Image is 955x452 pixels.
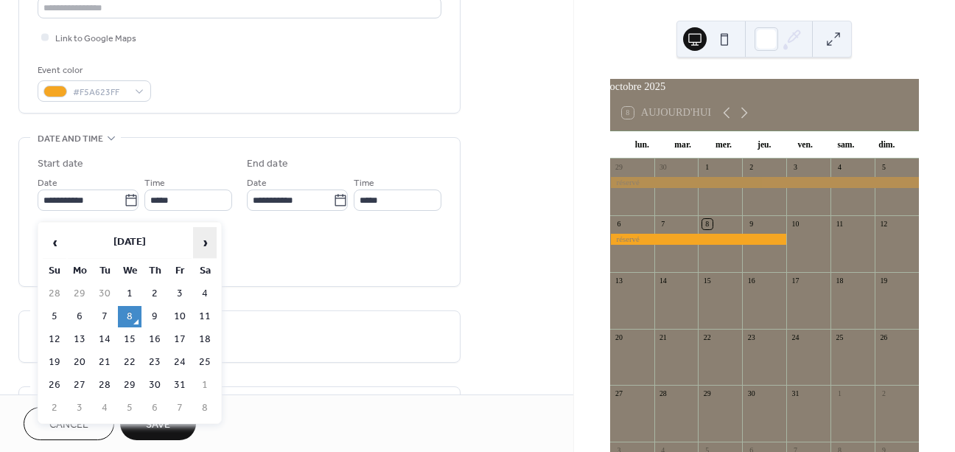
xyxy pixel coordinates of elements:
td: 9 [143,306,167,327]
div: 27 [614,389,624,400]
div: lun. [622,131,662,159]
span: Save [146,417,170,433]
td: 16 [143,329,167,350]
td: 2 [43,397,66,419]
div: réservé [610,234,787,245]
div: 4 [835,163,845,173]
span: › [194,228,216,257]
th: Tu [93,260,116,282]
div: 15 [702,276,713,286]
div: 28 [658,389,668,400]
td: 5 [118,397,141,419]
div: sam. [825,131,866,159]
td: 3 [168,283,192,305]
div: 22 [702,333,713,343]
td: 20 [68,352,91,373]
div: 5 [878,163,889,173]
td: 29 [68,283,91,305]
div: End date [247,156,288,172]
td: 4 [93,397,116,419]
div: 24 [791,333,801,343]
th: Th [143,260,167,282]
td: 2 [143,283,167,305]
div: 3 [791,163,801,173]
td: 10 [168,306,192,327]
div: 25 [835,333,845,343]
td: 24 [168,352,192,373]
div: 26 [878,333,889,343]
td: 8 [118,306,141,327]
td: 12 [43,329,66,350]
div: mer. [703,131,744,159]
div: 12 [878,219,889,229]
span: Date and time [38,131,103,147]
div: 7 [658,219,668,229]
td: 28 [43,283,66,305]
div: 21 [658,333,668,343]
td: 11 [193,306,217,327]
div: 20 [614,333,624,343]
td: 27 [68,375,91,396]
div: 30 [658,163,668,173]
td: 13 [68,329,91,350]
div: ven. [785,131,825,159]
div: 2 [878,389,889,400]
td: 29 [118,375,141,396]
td: 21 [93,352,116,373]
span: Date [247,175,267,191]
div: 17 [791,276,801,286]
div: Start date [38,156,83,172]
div: 31 [791,389,801,400]
td: 22 [118,352,141,373]
td: 30 [143,375,167,396]
td: 7 [93,306,116,327]
div: 16 [746,276,757,286]
div: 1 [835,389,845,400]
div: 8 [702,219,713,229]
button: Save [120,407,196,440]
span: Time [354,175,374,191]
div: 19 [878,276,889,286]
div: 13 [614,276,624,286]
th: Su [43,260,66,282]
div: 11 [835,219,845,229]
div: 23 [746,333,757,343]
div: 1 [702,163,713,173]
td: 26 [43,375,66,396]
th: We [118,260,141,282]
span: #F5A623FF [73,85,127,100]
td: 6 [68,306,91,327]
div: dim. [867,131,907,159]
td: 28 [93,375,116,396]
button: Cancel [24,407,114,440]
td: 31 [168,375,192,396]
td: 7 [168,397,192,419]
td: 1 [193,375,217,396]
div: 30 [746,389,757,400]
td: 17 [168,329,192,350]
div: 29 [614,163,624,173]
div: jeu. [744,131,785,159]
div: réservé [610,177,919,188]
td: 15 [118,329,141,350]
span: Date [38,175,57,191]
div: 9 [746,219,757,229]
div: Event color [38,63,148,78]
span: ‹ [43,228,66,257]
td: 4 [193,283,217,305]
div: mar. [662,131,703,159]
div: 10 [791,219,801,229]
div: 14 [658,276,668,286]
td: 18 [193,329,217,350]
th: [DATE] [68,227,192,259]
td: 30 [93,283,116,305]
td: 6 [143,397,167,419]
div: octobre 2025 [610,79,919,95]
td: 8 [193,397,217,419]
td: 25 [193,352,217,373]
th: Fr [168,260,192,282]
div: 29 [702,389,713,400]
div: 2 [746,163,757,173]
th: Sa [193,260,217,282]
